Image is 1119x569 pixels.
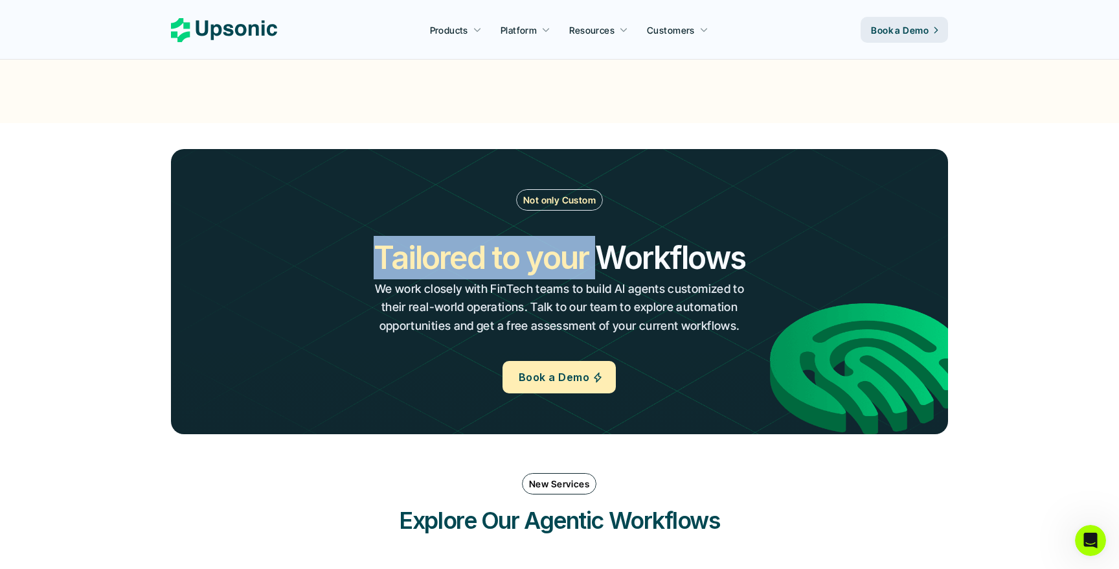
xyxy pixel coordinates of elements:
[569,23,615,37] p: Resources
[503,361,616,393] a: Book a Demo
[430,23,468,37] p: Products
[519,368,589,387] p: Book a Demo
[374,280,745,336] p: We work closely with FinTech teams to build AI agents customized to their real-world operations. ...
[647,23,695,37] p: Customers
[422,18,490,41] a: Products
[871,23,929,37] p: Book a Demo
[861,17,948,43] a: Book a Demo
[374,236,588,279] h2: Tailored to your
[529,477,589,491] p: New Services
[595,236,745,279] h2: Workflows
[365,504,754,537] h3: Explore Our Agentic Workflows
[501,23,537,37] p: Platform
[1075,525,1106,556] iframe: Intercom live chat
[523,193,596,207] p: Not only Custom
